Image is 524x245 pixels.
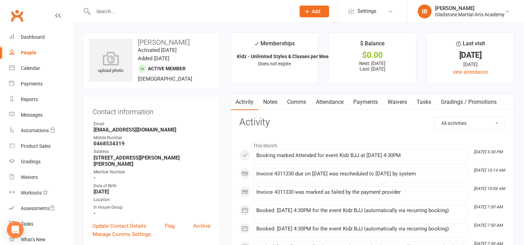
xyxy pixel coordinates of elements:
h3: Activity [239,117,505,128]
a: Comms [282,94,311,110]
div: Tasks [21,221,33,227]
div: Assessments [21,206,55,211]
div: In House Group [94,204,211,211]
div: $0.00 [335,52,410,59]
strong: [DATE] [94,189,211,195]
a: Attendance [311,94,348,110]
div: Invoice 4311330 due on [DATE] was rescheduled to [DATE] by system [256,171,464,177]
a: Calendar [9,61,73,76]
a: Clubworx [8,7,26,24]
a: Waivers [9,170,73,185]
div: Waivers [21,174,38,180]
a: Notes [258,94,282,110]
a: People [9,45,73,61]
div: Automations [21,128,49,133]
a: Archive [193,222,211,230]
span: Settings [357,3,376,19]
a: Product Sales [9,138,73,154]
div: Date of Birth [94,183,211,189]
strong: - [94,175,211,181]
div: Messages [21,112,43,118]
i: [DATE] 10:06 AM [474,186,505,191]
span: [DEMOGRAPHIC_DATA] [138,76,192,82]
h3: [PERSON_NAME] [89,38,214,46]
span: Add [312,9,320,14]
div: Booked: [DATE] 4:30PM for the event Kidz BJJ (automatically via recurring booking) [256,208,464,214]
div: Booked: [DATE] 4:30PM for the event Kidz BJJ (automatically via recurring booking) [256,226,464,232]
a: Flag [165,222,175,230]
time: Added [DATE] [138,55,169,62]
a: Messages [9,107,73,123]
div: Payments [21,81,43,87]
a: Tasks [412,94,436,110]
div: Calendar [21,65,40,71]
a: Assessments [9,201,73,216]
div: Address [94,148,211,155]
div: Member Number [94,169,211,175]
a: Waivers [383,94,412,110]
div: Reports [21,97,38,102]
strong: [EMAIL_ADDRESS][DOMAIN_NAME] [94,127,211,133]
i: [DATE] 7:50 AM [474,205,503,209]
a: Manage Comms Settings [92,230,151,238]
strong: [STREET_ADDRESS][PERSON_NAME][PERSON_NAME] [94,155,211,167]
div: $ Balance [360,39,385,52]
div: Mobile Number [94,135,211,141]
input: Search... [91,7,291,16]
div: Workouts [21,190,42,196]
div: IR [418,4,432,18]
strong: - [94,210,211,216]
a: Update Contact Details [92,222,146,230]
a: view attendance [453,69,488,75]
span: Does not expire [258,61,291,66]
a: Payments [348,94,383,110]
div: Location [94,197,211,203]
div: [DATE] [433,52,508,59]
a: Tasks [9,216,73,232]
i: [DATE] 7:50 AM [474,223,503,228]
span: Active member [148,66,186,71]
h3: Contact information [92,105,211,116]
strong: 0468534319 [94,140,211,147]
div: [PERSON_NAME] [435,5,505,11]
div: Open Intercom Messenger [7,221,24,238]
div: Product Sales [21,143,51,149]
i: [DATE] 10:14 AM [474,168,505,173]
time: Activated [DATE] [138,47,177,53]
div: [DATE] [433,61,508,68]
i: [DATE] 4:30 PM [474,149,503,154]
div: People [21,50,36,55]
a: Reports [9,92,73,107]
div: Email [94,121,211,127]
a: Payments [9,76,73,92]
a: Workouts [9,185,73,201]
div: Last visit [456,39,485,52]
a: Automations [9,123,73,138]
a: Gradings [9,154,73,170]
p: Next: [DATE] Last: [DATE] [335,61,410,72]
a: Gradings / Promotions [436,94,501,110]
a: Activity [231,94,258,110]
div: Gradings [21,159,41,164]
a: Dashboard [9,29,73,45]
div: Booking marked Attended for event Kidz BJJ at [DATE] 4:30PM [256,153,464,158]
div: upload photo [89,52,132,74]
li: This Month [239,138,505,149]
strong: Kidz - Unlimited Styles & Classes per Week... [237,54,335,59]
div: Memberships [254,39,295,52]
div: Invoice 4311330 was marked as failed by the payment provider [256,189,464,195]
i: ✓ [254,40,259,47]
button: Add [300,6,329,17]
div: What's New [21,237,46,242]
div: Dashboard [21,34,45,40]
div: Gladstone Martial Arts Academy [435,11,505,18]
